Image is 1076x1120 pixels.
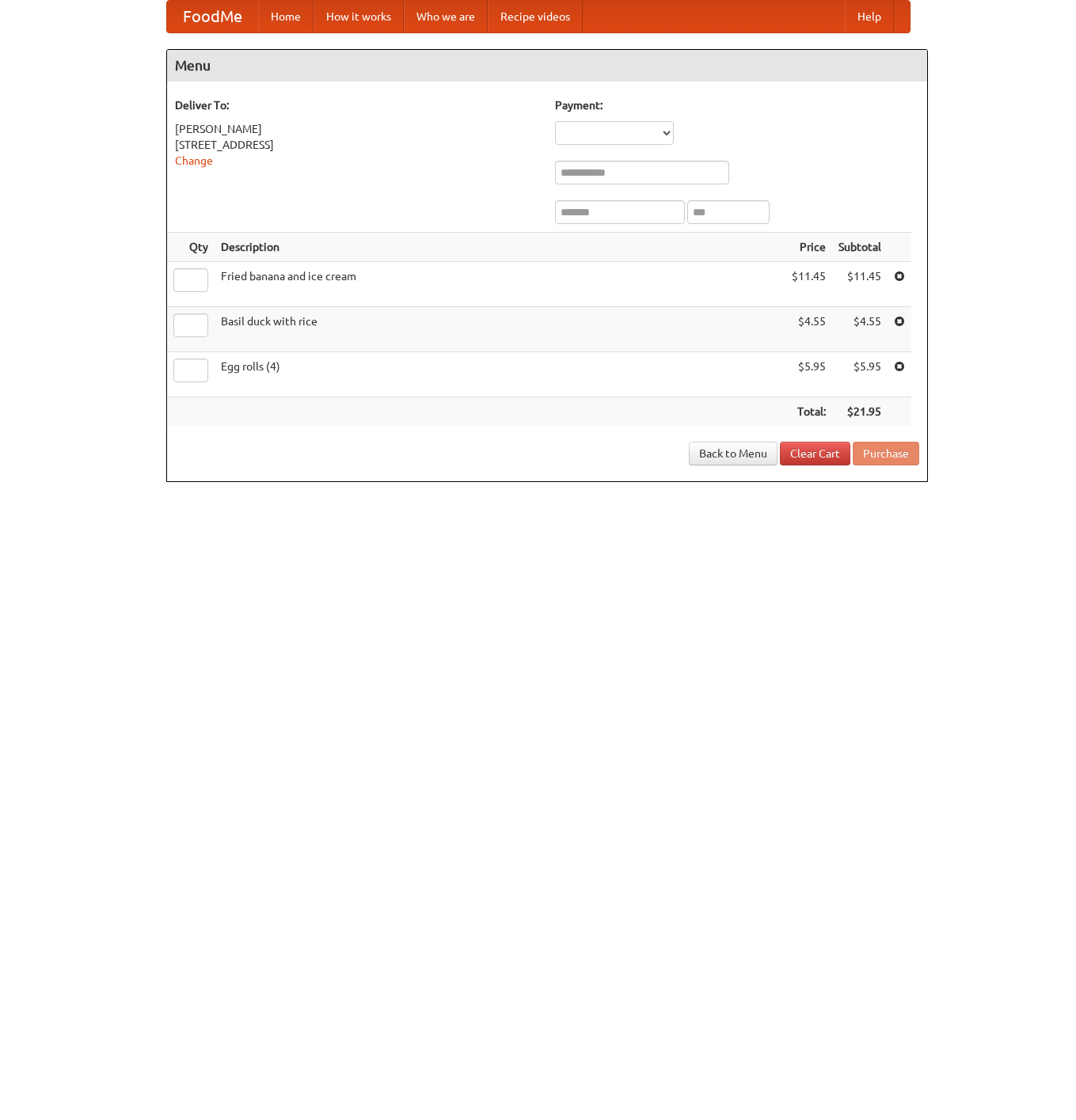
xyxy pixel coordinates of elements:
a: Recipe videos [488,1,583,32]
td: $11.45 [785,262,832,307]
td: Fried banana and ice cream [215,262,785,307]
a: Home [258,1,314,32]
div: [PERSON_NAME] [175,121,539,137]
a: Clear Cart [780,442,850,465]
div: [STREET_ADDRESS] [175,137,539,153]
td: Egg rolls (4) [215,352,785,397]
h4: Menu [167,50,927,82]
td: $5.95 [832,352,888,397]
th: Total: [785,397,832,427]
td: $11.45 [832,262,888,307]
a: Change [175,154,213,167]
th: $21.95 [832,397,888,427]
th: Price [785,233,832,262]
th: Description [215,233,785,262]
th: Qty [167,233,215,262]
a: FoodMe [167,1,258,32]
a: How it works [314,1,404,32]
h5: Deliver To: [175,97,539,113]
a: Back to Menu [689,442,778,465]
td: $4.55 [785,307,832,352]
td: Basil duck with rice [215,307,785,352]
a: Who we are [404,1,488,32]
h5: Payment: [555,97,919,113]
td: $5.95 [785,352,832,397]
a: Help [845,1,894,32]
td: $4.55 [832,307,888,352]
th: Subtotal [832,233,888,262]
button: Purchase [853,442,919,465]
